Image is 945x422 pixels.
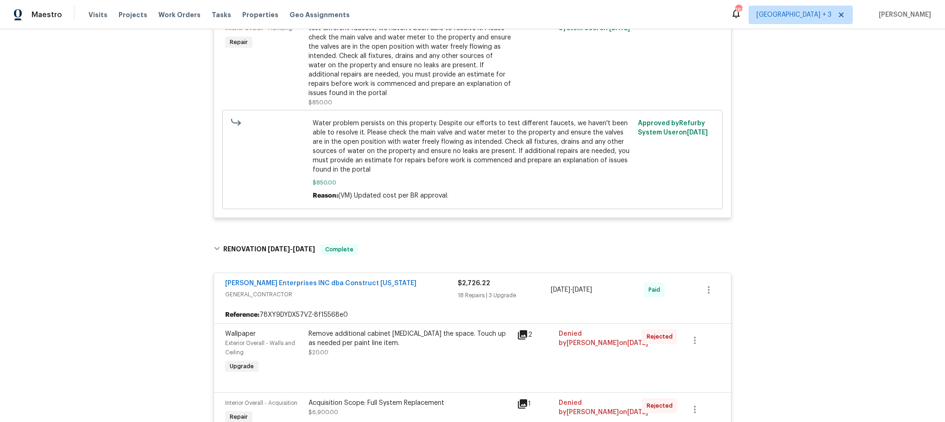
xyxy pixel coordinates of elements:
[638,120,708,136] span: Approved by Refurby System User on
[647,332,676,341] span: Rejected
[225,310,259,320] b: Reference:
[559,400,648,416] span: Denied by [PERSON_NAME] on
[226,362,258,371] span: Upgrade
[321,245,357,254] span: Complete
[226,412,252,422] span: Repair
[458,280,490,287] span: $2,726.22
[338,192,448,199] span: (VM) Updated cost per BR approval.
[458,291,551,300] div: 18 Repairs | 3 Upgrade
[309,409,338,415] span: $6,900.00
[225,290,458,299] span: GENERAL_CONTRACTOR
[313,119,633,174] span: Water problem persists on this property. Despite our efforts to test different faucets, we haven'...
[268,246,315,252] span: -
[687,129,708,136] span: [DATE]
[309,350,328,355] span: $20.00
[551,285,592,294] span: -
[517,329,553,340] div: 2
[158,10,201,19] span: Work Orders
[309,100,332,105] span: $850.00
[647,401,676,410] span: Rejected
[627,409,648,416] span: [DATE]
[756,10,832,19] span: [GEOGRAPHIC_DATA] + 3
[212,12,231,18] span: Tasks
[31,10,62,19] span: Maestro
[309,329,511,348] div: Remove additional cabinet [MEDICAL_DATA] the space. Touch up as needed per paint line item.
[735,6,742,15] div: 181
[225,331,256,337] span: Wallpaper
[627,340,648,346] span: [DATE]
[214,307,731,323] div: 78XY9DYDX57VZ-8f15568e0
[290,10,350,19] span: Geo Assignments
[242,10,278,19] span: Properties
[573,287,592,293] span: [DATE]
[88,10,107,19] span: Visits
[313,178,633,187] span: $850.00
[225,340,295,355] span: Exterior Overall - Walls and Ceiling
[119,10,147,19] span: Projects
[517,398,553,409] div: 1
[309,14,511,98] div: Water problem persists on this property. Despite our efforts to test different faucets, we haven'...
[309,398,511,408] div: Acquisition Scope: Full System Replacement
[313,192,338,199] span: Reason:
[225,280,416,287] a: [PERSON_NAME] Enterprises INC dba Construct [US_STATE]
[268,246,290,252] span: [DATE]
[225,400,297,406] span: Interior Overall - Acquisition
[649,285,664,294] span: Paid
[551,287,570,293] span: [DATE]
[226,38,252,47] span: Repair
[293,246,315,252] span: [DATE]
[223,244,315,255] h6: RENOVATION
[875,10,931,19] span: [PERSON_NAME]
[559,331,648,346] span: Denied by [PERSON_NAME] on
[211,235,734,264] div: RENOVATION [DATE]-[DATE]Complete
